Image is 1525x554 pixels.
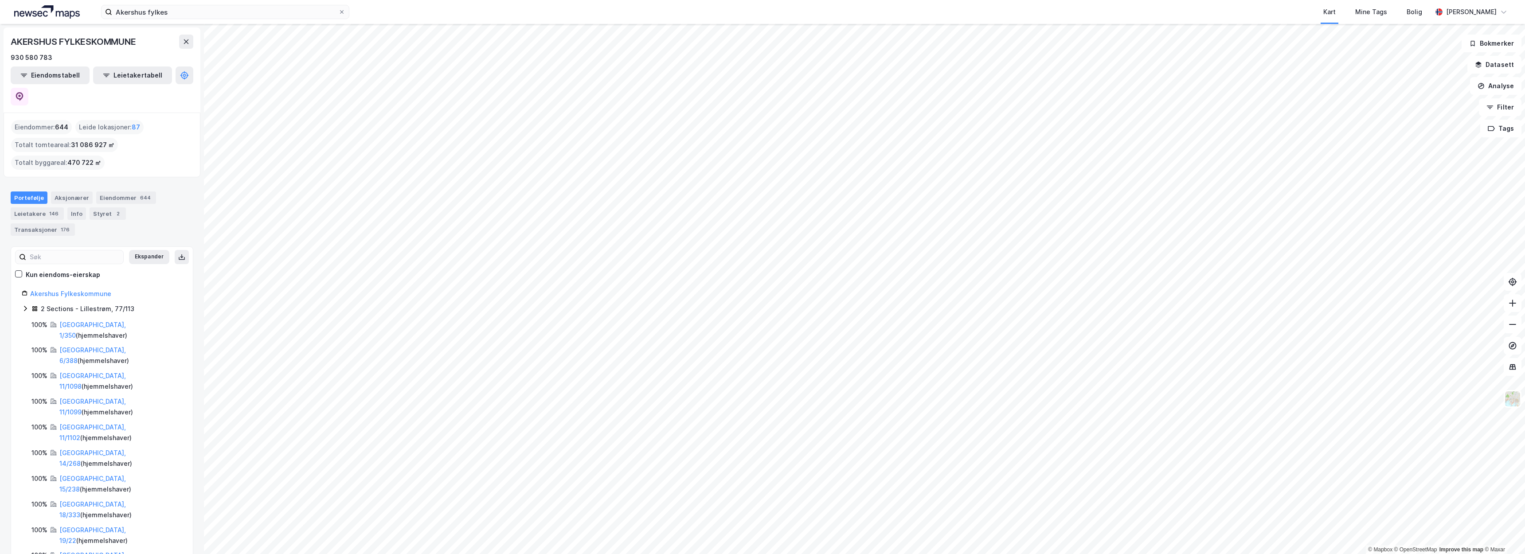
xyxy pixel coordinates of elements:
[67,157,101,168] span: 470 722 ㎡
[11,207,64,220] div: Leietakere
[31,422,47,433] div: 100%
[1446,7,1497,17] div: [PERSON_NAME]
[1481,511,1525,554] iframe: Chat Widget
[59,320,182,341] div: ( hjemmelshaver )
[11,66,90,84] button: Eiendomstabell
[1481,511,1525,554] div: Kontrollprogram for chat
[31,473,47,484] div: 100%
[59,371,182,392] div: ( hjemmelshaver )
[59,398,126,416] a: [GEOGRAPHIC_DATA], 11/1099
[59,225,71,234] div: 176
[59,473,182,495] div: ( hjemmelshaver )
[31,396,47,407] div: 100%
[59,526,126,544] a: [GEOGRAPHIC_DATA], 19/22
[113,209,122,218] div: 2
[11,156,105,170] div: Totalt byggareal :
[71,140,114,150] span: 31 086 927 ㎡
[59,345,182,366] div: ( hjemmelshaver )
[112,5,338,19] input: Søk på adresse, matrikkel, gårdeiere, leietakere eller personer
[1355,7,1387,17] div: Mine Tags
[1323,7,1336,17] div: Kart
[31,371,47,381] div: 100%
[59,500,126,519] a: [GEOGRAPHIC_DATA], 18/333
[1407,7,1422,17] div: Bolig
[1368,546,1392,553] a: Mapbox
[59,499,182,520] div: ( hjemmelshaver )
[11,138,118,152] div: Totalt tomteareal :
[132,122,140,133] span: 87
[59,423,126,441] a: [GEOGRAPHIC_DATA], 11/1102
[75,120,144,134] div: Leide lokasjoner :
[11,120,72,134] div: Eiendommer :
[67,207,86,220] div: Info
[31,448,47,458] div: 100%
[93,66,172,84] button: Leietakertabell
[1479,98,1521,116] button: Filter
[31,499,47,510] div: 100%
[11,52,52,63] div: 930 580 783
[59,449,126,467] a: [GEOGRAPHIC_DATA], 14/268
[31,320,47,330] div: 100%
[11,35,138,49] div: AKERSHUS FYLKESKOMMUNE
[59,372,126,390] a: [GEOGRAPHIC_DATA], 11/1098
[1467,56,1521,74] button: Datasett
[26,250,123,264] input: Søk
[59,422,182,443] div: ( hjemmelshaver )
[55,122,68,133] span: 644
[96,191,156,204] div: Eiendommer
[59,525,182,546] div: ( hjemmelshaver )
[59,321,126,339] a: [GEOGRAPHIC_DATA], 1/350
[11,223,75,236] div: Transaksjoner
[30,290,111,297] a: Akershus Fylkeskommune
[59,346,126,364] a: [GEOGRAPHIC_DATA], 6/388
[14,5,80,19] img: logo.a4113a55bc3d86da70a041830d287a7e.svg
[59,448,182,469] div: ( hjemmelshaver )
[1462,35,1521,52] button: Bokmerker
[1470,77,1521,95] button: Analyse
[11,191,47,204] div: Portefølje
[59,396,182,417] div: ( hjemmelshaver )
[1439,546,1483,553] a: Improve this map
[41,304,134,314] div: 2 Sections - Lillestrøm, 77/113
[31,525,47,535] div: 100%
[1504,390,1521,407] img: Z
[59,475,126,493] a: [GEOGRAPHIC_DATA], 15/238
[51,191,93,204] div: Aksjonærer
[47,209,60,218] div: 146
[31,345,47,355] div: 100%
[1394,546,1437,553] a: OpenStreetMap
[90,207,126,220] div: Styret
[138,193,152,202] div: 644
[1480,120,1521,137] button: Tags
[129,250,169,264] button: Ekspander
[26,269,100,280] div: Kun eiendoms-eierskap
